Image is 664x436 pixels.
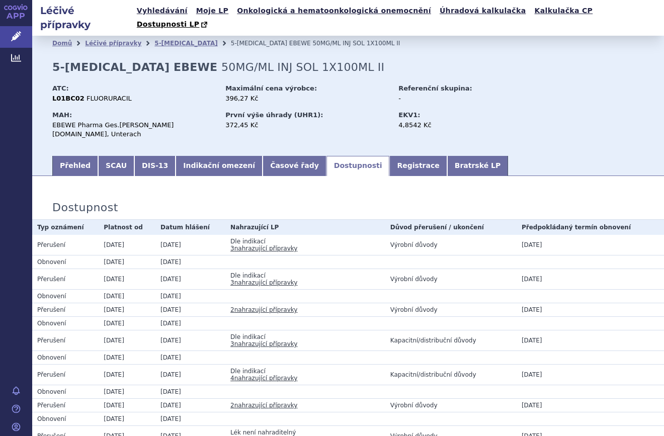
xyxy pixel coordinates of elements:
[231,40,311,47] span: 5-[MEDICAL_DATA] EBEWE
[154,40,217,47] a: 5-[MEDICAL_DATA]
[99,290,155,303] td: [DATE]
[230,429,296,436] span: Lék není nahraditelný
[52,84,69,92] strong: ATC:
[193,4,231,18] a: Moje LP
[99,235,155,255] td: [DATE]
[230,402,297,409] a: 2nahrazující přípravky
[517,220,664,235] th: Předpokládaný termín obnovení
[134,156,176,176] a: DIS-13
[155,330,225,351] td: [DATE]
[385,330,517,351] td: Kapacitní/distribuční důvody
[99,317,155,330] td: [DATE]
[225,121,389,130] div: 372,45 Kč
[385,235,517,255] td: Výrobní důvody
[517,399,664,412] td: [DATE]
[176,156,263,176] a: Indikační omezení
[155,317,225,330] td: [DATE]
[32,255,99,269] td: Obnovení
[312,40,400,47] span: 50MG/ML INJ SOL 1X100ML II
[437,4,529,18] a: Úhradová kalkulačka
[326,156,390,176] a: Dostupnosti
[517,365,664,385] td: [DATE]
[230,238,266,245] span: Dle indikací
[230,245,234,252] span: 3
[99,255,155,269] td: [DATE]
[52,156,98,176] a: Přehled
[398,121,512,130] div: 4,8542 Kč
[32,385,99,399] td: Obnovení
[155,269,225,290] td: [DATE]
[385,303,517,317] td: Výrobní důvody
[87,95,132,102] span: FLUORURACIL
[385,220,517,235] th: Důvod přerušení / ukončení
[32,290,99,303] td: Obnovení
[155,235,225,255] td: [DATE]
[389,156,447,176] a: Registrace
[32,399,99,412] td: Přerušení
[32,365,99,385] td: Přerušení
[230,340,234,347] span: 3
[99,399,155,412] td: [DATE]
[155,220,225,235] th: Datum hlášení
[225,111,323,119] strong: První výše úhrady (UHR1):
[517,330,664,351] td: [DATE]
[230,340,297,347] a: 3nahrazující přípravky
[385,399,517,412] td: Výrobní důvody
[99,365,155,385] td: [DATE]
[134,18,213,32] a: Dostupnosti LP
[32,269,99,290] td: Přerušení
[225,94,389,103] div: 396,27 Kč
[32,4,134,32] h2: Léčivé přípravky
[134,4,191,18] a: Vyhledávání
[155,255,225,269] td: [DATE]
[385,269,517,290] td: Výrobní důvody
[230,368,266,375] span: Dle indikací
[234,4,434,18] a: Onkologická a hematoonkologická onemocnění
[230,306,297,313] a: 2nahrazující přípravky
[52,95,85,102] strong: L01BC02
[99,220,155,235] th: Platnost od
[155,351,225,365] td: [DATE]
[99,303,155,317] td: [DATE]
[52,111,72,119] strong: MAH:
[447,156,508,176] a: Bratrské LP
[221,61,384,73] span: 50MG/ML INJ SOL 1X100ML II
[517,235,664,255] td: [DATE]
[155,303,225,317] td: [DATE]
[398,94,512,103] div: -
[230,375,234,382] span: 4
[155,290,225,303] td: [DATE]
[99,412,155,426] td: [DATE]
[137,20,200,28] span: Dostupnosti LP
[32,412,99,426] td: Obnovení
[32,235,99,255] td: Přerušení
[52,40,72,47] a: Domů
[32,220,99,235] th: Typ oznámení
[32,351,99,365] td: Obnovení
[52,121,216,139] div: EBEWE Pharma Ges.[PERSON_NAME][DOMAIN_NAME], Unterach
[155,385,225,399] td: [DATE]
[230,375,297,382] a: 4nahrazující přípravky
[99,269,155,290] td: [DATE]
[398,111,420,119] strong: EKV1:
[230,402,234,409] span: 2
[32,303,99,317] td: Přerušení
[98,156,134,176] a: SCAU
[230,333,266,340] span: Dle indikací
[517,269,664,290] td: [DATE]
[52,201,118,214] h3: Dostupnost
[532,4,596,18] a: Kalkulačka CP
[230,245,297,252] a: 3nahrazující přípravky
[155,399,225,412] td: [DATE]
[230,306,234,313] span: 2
[32,317,99,330] td: Obnovení
[517,303,664,317] td: [DATE]
[398,84,472,92] strong: Referenční skupina:
[99,385,155,399] td: [DATE]
[225,84,317,92] strong: Maximální cena výrobce:
[99,330,155,351] td: [DATE]
[230,272,266,279] span: Dle indikací
[155,412,225,426] td: [DATE]
[263,156,326,176] a: Časové řady
[385,365,517,385] td: Kapacitní/distribuční důvody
